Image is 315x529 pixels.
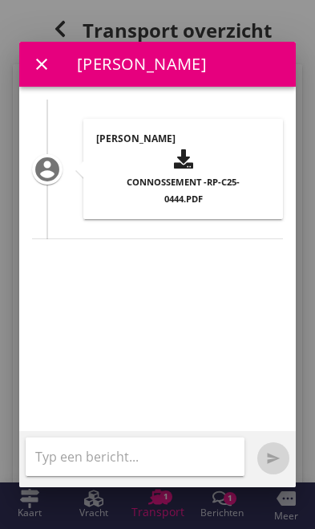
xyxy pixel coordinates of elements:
[35,444,235,470] input: Typ een bericht...
[96,132,270,146] h4: [PERSON_NAME]
[96,146,270,206] button: Connossement -RP-C25-0444.pdf
[77,52,207,76] div: [PERSON_NAME]
[28,150,67,189] i: account_circle
[127,176,240,205] span: Connossement -RP-C25-0444.pdf
[32,55,51,74] i: close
